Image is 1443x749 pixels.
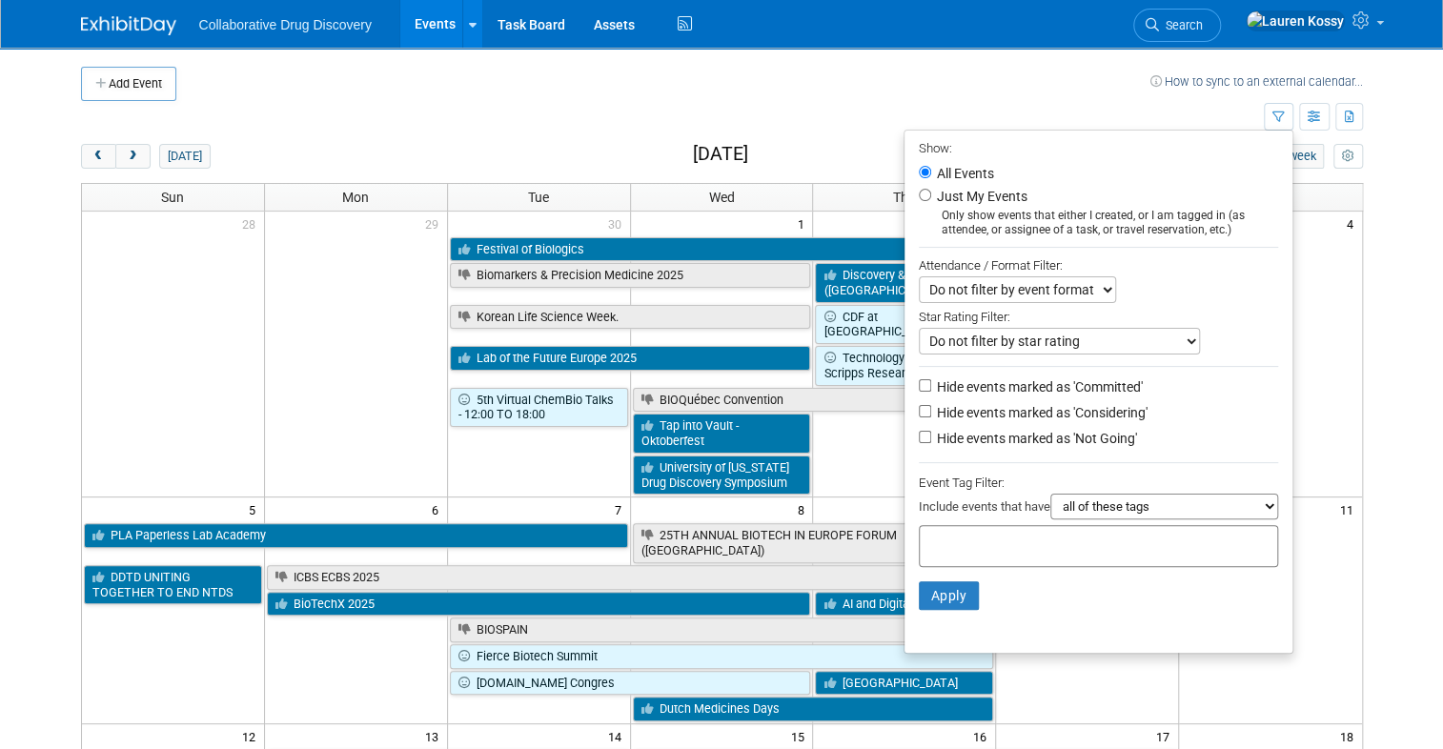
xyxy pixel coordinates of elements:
a: Lab of the Future Europe 2025 [450,346,811,371]
div: Only show events that either I created, or I am tagged in (as attendee, or assignee of a task, or... [919,209,1278,237]
span: 17 [1154,724,1178,748]
a: Search [1133,9,1221,42]
span: 7 [613,497,630,521]
span: 13 [423,724,447,748]
a: Korean Life Science Week. [450,305,811,330]
button: Apply [919,581,980,610]
button: myCustomButton [1333,144,1362,169]
a: Dutch Medicines Days [633,697,994,721]
span: 6 [430,497,447,521]
span: 18 [1338,724,1362,748]
a: How to sync to an external calendar... [1150,74,1363,89]
span: Sun [161,190,184,205]
span: 16 [971,724,995,748]
a: 25TH ANNUAL BIOTECH IN EUROPE FORUM ([GEOGRAPHIC_DATA]) [633,523,994,562]
span: 8 [795,497,812,521]
span: Search [1159,18,1203,32]
div: Star Rating Filter: [919,303,1278,328]
a: CDF at [GEOGRAPHIC_DATA] [815,305,993,344]
a: Discovery & Development/ Drug Discovery US ([GEOGRAPHIC_DATA])2025 [815,263,1176,302]
h2: [DATE] [693,144,748,165]
a: PLA Paperless Lab Academy [84,523,628,548]
button: Add Event [81,67,176,101]
label: Hide events marked as 'Not Going' [933,429,1137,448]
label: All Events [933,167,994,180]
div: Attendance / Format Filter: [919,254,1278,276]
span: Mon [342,190,369,205]
span: Tue [528,190,549,205]
a: [GEOGRAPHIC_DATA] [815,671,993,696]
div: Event Tag Filter: [919,472,1278,494]
button: week [1280,144,1324,169]
a: DDTD UNITING TOGETHER TO END NTDS [84,565,262,604]
div: Include events that have [919,494,1278,525]
button: [DATE] [159,144,210,169]
a: University of [US_STATE] Drug Discovery Symposium [633,455,811,495]
label: Just My Events [933,187,1027,206]
span: 14 [606,724,630,748]
button: next [115,144,151,169]
span: 12 [240,724,264,748]
span: Thu [893,190,916,205]
a: 5th Virtual ChemBio Talks - 12:00 TO 18:00 [450,388,628,427]
span: Collaborative Drug Discovery [199,17,372,32]
label: Hide events marked as 'Committed' [933,377,1143,396]
a: Biomarkers & Precision Medicine 2025 [450,263,811,288]
span: Wed [708,190,734,205]
img: Lauren Kossy [1246,10,1345,31]
a: BIOQuébec Convention [633,388,1177,413]
img: ExhibitDay [81,16,176,35]
a: ICBS ECBS 2025 [267,565,993,590]
span: 30 [606,212,630,235]
button: prev [81,144,116,169]
a: Fierce Biotech Summit [450,644,994,669]
span: 5 [247,497,264,521]
a: AI and Digital Biology Symposium (ISSCR) [815,592,1176,617]
a: BIOSPAIN [450,617,994,642]
span: 15 [788,724,812,748]
i: Personalize Calendar [1342,151,1354,163]
a: Festival of Biologics [450,237,994,262]
span: 28 [240,212,264,235]
span: 11 [1338,497,1362,521]
a: BioTechX 2025 [267,592,811,617]
span: 1 [795,212,812,235]
span: 4 [1345,212,1362,235]
a: Tap into Vault - Oktoberfest [633,414,811,453]
a: Technology Summit at Scripps Research [815,346,993,385]
a: [DOMAIN_NAME] Congres [450,671,811,696]
div: Show: [919,135,1278,159]
label: Hide events marked as 'Considering' [933,403,1148,422]
span: 29 [423,212,447,235]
